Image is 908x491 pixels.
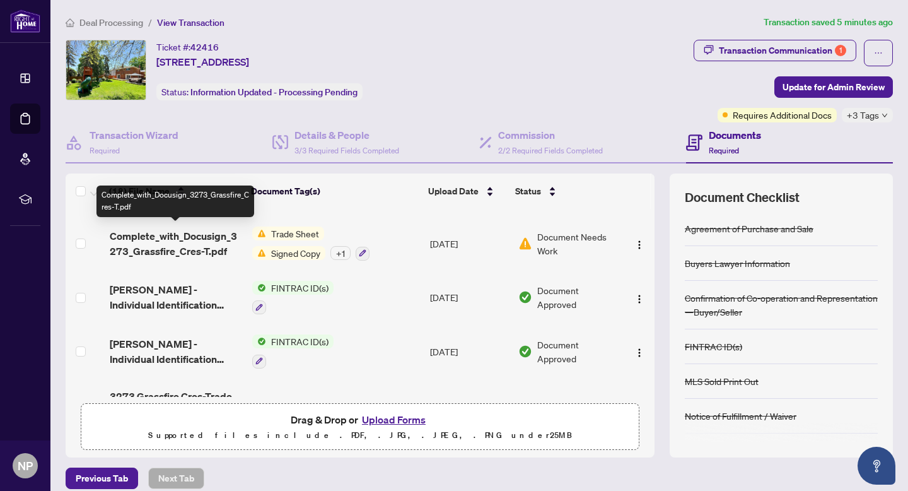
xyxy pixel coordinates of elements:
[847,108,879,122] span: +3 Tags
[425,324,513,379] td: [DATE]
[148,15,152,30] li: /
[156,54,249,69] span: [STREET_ADDRESS]
[148,468,204,489] button: Next Tab
[66,468,138,489] button: Previous Tab
[783,77,885,97] span: Update for Admin Review
[694,40,856,61] button: Transaction Communication1
[76,468,128,488] span: Previous Tab
[90,146,120,155] span: Required
[358,411,429,428] button: Upload Forms
[252,334,266,348] img: Status Icon
[498,127,603,143] h4: Commission
[629,234,649,254] button: Logo
[110,336,242,367] span: [PERSON_NAME] - Individual Identification Information Record 2.pdf
[685,409,796,423] div: Notice of Fulfillment / Waiver
[110,389,242,419] span: 3273 Grassfire Cres-Trade Sheet-[PERSON_NAME] to Review.pdf
[634,240,644,250] img: Logo
[425,216,513,271] td: [DATE]
[629,287,649,307] button: Logo
[252,246,266,260] img: Status Icon
[537,397,600,411] span: Pending Review
[190,42,219,53] span: 42416
[685,291,878,319] div: Confirmation of Co-operation and Representation—Buyer/Seller
[156,40,219,54] div: Ticket #:
[685,189,800,206] span: Document Checklist
[252,227,266,240] img: Status Icon
[685,222,813,235] div: Agreement of Purchase and Sale
[634,348,644,358] img: Logo
[425,271,513,325] td: [DATE]
[874,49,883,57] span: ellipsis
[685,340,742,353] div: FINTRAC ID(s)
[10,9,40,33] img: logo
[266,246,325,260] span: Signed Copy
[858,447,895,485] button: Open asap
[291,411,429,428] span: Drag & Drop or
[685,374,759,388] div: MLS Sold Print Out
[685,256,790,270] div: Buyers Lawyer Information
[66,40,146,100] img: IMG-W12184638_1.jpg
[266,334,334,348] span: FINTRAC ID(s)
[330,246,351,260] div: + 1
[629,394,649,414] button: Logo
[81,404,639,451] span: Drag & Drop orUpload FormsSupported files include .PDF, .JPG, .JPEG, .PNG under25MB
[109,184,170,198] span: (18) File Name
[66,18,74,27] span: home
[266,227,324,240] span: Trade Sheet
[835,45,846,56] div: 1
[18,457,33,475] span: NP
[774,76,893,98] button: Update for Admin Review
[629,341,649,362] button: Logo
[110,282,242,312] span: [PERSON_NAME] - Individual Identification Information Record 2.pdf
[498,146,603,155] span: 2/2 Required Fields Completed
[190,86,358,98] span: Information Updated - Processing Pending
[252,334,334,369] button: Status IconFINTRAC ID(s)
[110,228,242,259] span: Complete_with_Docusign_3273_Grassfire_Cres-T.pdf
[518,397,532,411] img: Document Status
[537,283,619,311] span: Document Approved
[425,379,513,429] td: [DATE]
[882,112,888,119] span: down
[266,281,334,295] span: FINTRAC ID(s)
[537,230,619,257] span: Document Needs Work
[89,428,631,443] p: Supported files include .PDF, .JPG, .JPEG, .PNG under 25 MB
[518,237,532,251] img: Document Status
[79,17,143,28] span: Deal Processing
[294,146,399,155] span: 3/3 Required Fields Completed
[294,127,399,143] h4: Details & People
[252,281,266,295] img: Status Icon
[104,174,246,209] th: (18) File Name
[709,146,739,155] span: Required
[518,345,532,358] img: Document Status
[246,174,423,209] th: Document Tag(s)
[96,186,254,217] div: Complete_with_Docusign_3273_Grassfire_Cres-T.pdf
[634,294,644,304] img: Logo
[423,174,511,209] th: Upload Date
[719,40,846,61] div: Transaction Communication
[537,338,619,365] span: Document Approved
[157,17,224,28] span: View Transaction
[252,281,334,315] button: Status IconFINTRAC ID(s)
[252,227,370,261] button: Status IconTrade SheetStatus IconSigned Copy+1
[764,15,893,30] article: Transaction saved 5 minutes ago
[428,184,479,198] span: Upload Date
[515,184,541,198] span: Status
[90,127,178,143] h4: Transaction Wizard
[733,108,832,122] span: Requires Additional Docs
[518,290,532,304] img: Document Status
[510,174,620,209] th: Status
[709,127,761,143] h4: Documents
[156,83,363,100] div: Status:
